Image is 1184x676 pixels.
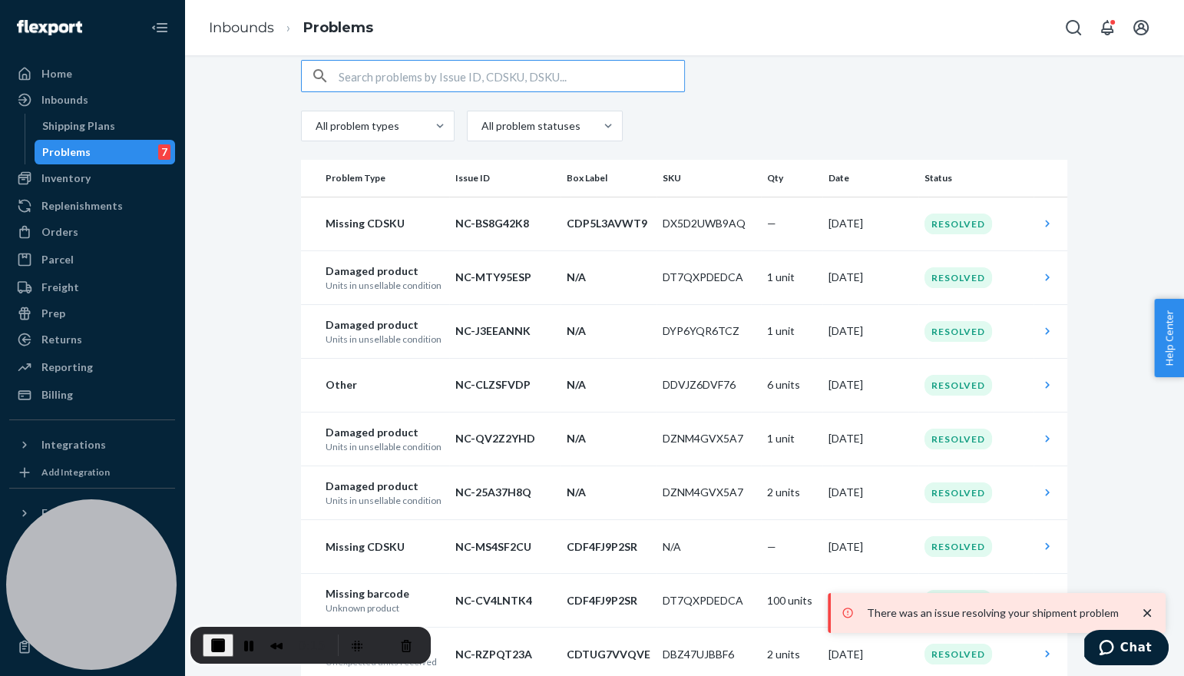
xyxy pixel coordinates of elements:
div: Resolved [924,590,992,611]
div: Returns [41,332,82,347]
div: Billing [41,387,73,403]
div: Add Integration [41,466,110,479]
p: NC-RZPQT23A [455,647,554,662]
p: NC-QV2Z2YHD [455,431,554,446]
div: Integrations [41,437,106,452]
a: Prep [9,301,175,326]
th: Qty [761,160,822,197]
a: Shipping Plans [35,114,176,138]
p: Missing CDSKU [326,216,443,231]
a: Parcel [9,247,175,272]
p: CDTUG7VVQVE [567,647,650,662]
p: Units in unsellable condition [326,279,443,292]
th: Issue ID [449,160,561,197]
p: N/A [567,323,650,339]
td: [DATE] [822,574,918,628]
span: — [767,217,776,230]
p: N/A [567,431,650,446]
div: Resolved [924,536,992,557]
p: Missing barcode [326,586,443,601]
a: Replenishments [9,194,175,218]
th: Status [918,160,1034,197]
p: NC-BS8G42K8 [455,216,554,231]
input: All problem statuses [480,118,481,134]
th: SKU [656,160,761,197]
td: 2 units [761,466,822,519]
p: CDF4FJ9P2SR [567,539,650,555]
svg: close toast [1139,605,1155,621]
td: [DATE] [822,358,918,412]
div: Freight [41,280,79,295]
td: [DATE] [822,412,918,466]
p: NC-CLZSFVDP [455,377,554,393]
a: Orders [9,220,175,244]
a: Add Integration [9,463,175,482]
td: [DATE] [822,197,918,250]
td: DYP6YQR6TCZ [656,304,761,358]
td: 1 unit [761,250,822,304]
div: Resolved [924,482,992,503]
td: DX5D2UWB9AQ [656,197,761,250]
p: Units in unsellable condition [326,440,443,453]
p: Unknown product [326,601,443,615]
a: Problems7 [35,140,176,164]
div: Resolved [924,321,992,342]
div: Shipping Plans [42,118,115,134]
div: Orders [41,224,78,240]
p: Damaged product [326,263,443,279]
td: DZNM4GVX5A7 [656,412,761,466]
div: Resolved [924,214,992,234]
td: [DATE] [822,304,918,358]
th: Date [822,160,918,197]
p: Missing CDSKU [326,539,443,555]
div: Parcel [41,252,74,267]
p: Other [326,377,443,393]
div: Resolved [924,267,992,288]
a: Inbounds [209,19,274,36]
div: Inbounds [41,92,88,108]
td: 1 unit [761,304,822,358]
p: CDF4FJ9P2SR [567,593,650,608]
p: Units in unsellable condition [326,333,443,346]
th: Box Label [561,160,656,197]
td: 1 unit [761,412,822,466]
p: There was an issue resolving your shipment problem [866,605,1124,621]
td: DZNM4GVX5A7 [656,466,761,519]
a: Problems [303,19,373,36]
button: Open Search Box [1058,12,1089,43]
div: 7 [158,144,170,160]
a: Inbounds [9,88,175,112]
div: Inventory [41,171,91,186]
div: Replenishments [41,198,123,214]
a: Inventory [9,166,175,191]
div: Prep [41,306,65,321]
p: NC-MS4SF2CU [455,539,554,555]
p: N/A [567,485,650,500]
p: Damaged product [326,317,443,333]
p: NC-25A37H8Q [455,485,554,500]
a: Reporting [9,355,175,379]
button: Open account menu [1126,12,1156,43]
div: Resolved [924,644,992,664]
p: N/A [567,377,650,393]
iframe: Opens a widget where you can chat to one of our agents [1084,630,1169,668]
a: Billing [9,383,175,407]
span: Help Center [1154,299,1184,377]
td: [DATE] [822,250,918,304]
div: Reporting [41,360,93,375]
p: NC-MTY95ESP [455,270,554,285]
td: [DATE] [822,520,918,574]
button: Close Navigation [144,12,175,43]
td: N/A [656,520,761,574]
td: 6 units [761,358,822,412]
p: CDP5L3AVWT9 [567,216,650,231]
td: DDVJZ6DVF76 [656,358,761,412]
button: Open notifications [1092,12,1123,43]
button: Integrations [9,432,175,457]
span: — [767,540,776,553]
p: NC-CV4LNTK4 [455,593,554,608]
div: Home [41,66,72,81]
img: Flexport logo [17,20,82,35]
a: Home [9,61,175,86]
